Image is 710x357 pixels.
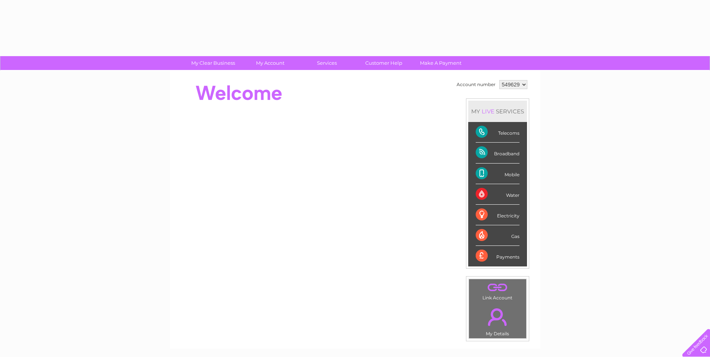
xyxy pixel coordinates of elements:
a: Customer Help [353,56,415,70]
td: Link Account [469,279,527,302]
div: Gas [476,225,519,246]
a: My Clear Business [182,56,244,70]
div: Telecoms [476,122,519,143]
div: Water [476,184,519,205]
div: MY SERVICES [468,101,527,122]
a: My Account [239,56,301,70]
div: Mobile [476,164,519,184]
a: . [471,304,524,330]
div: LIVE [480,108,496,115]
div: Electricity [476,205,519,225]
a: Make A Payment [410,56,472,70]
td: Account number [455,78,497,91]
a: . [471,281,524,294]
a: Services [296,56,358,70]
div: Broadband [476,143,519,163]
div: Payments [476,246,519,266]
td: My Details [469,302,527,339]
